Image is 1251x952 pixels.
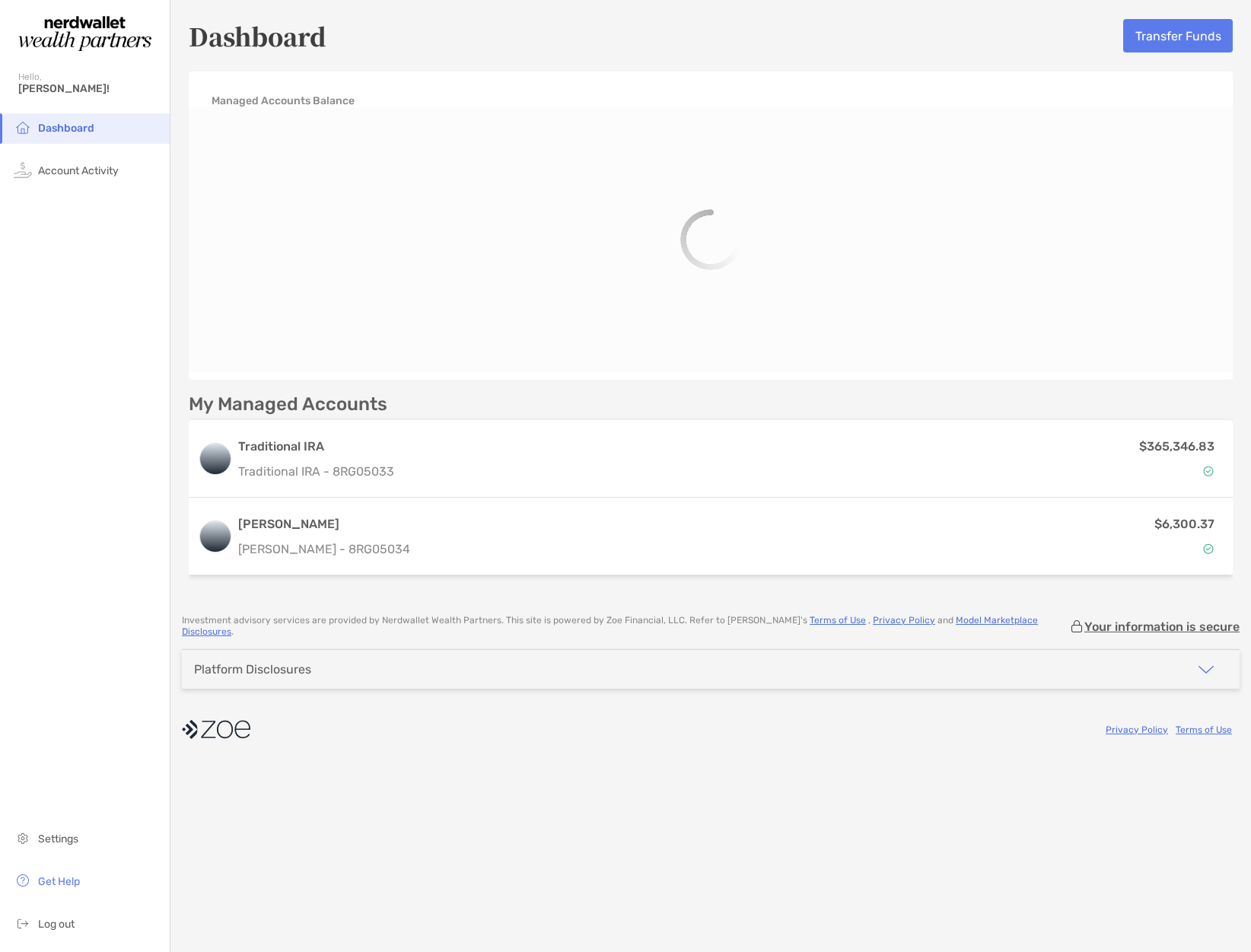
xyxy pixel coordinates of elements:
[38,164,119,177] span: Account Activity
[238,438,394,456] h3: Traditional IRA
[38,833,78,845] span: Settings
[200,444,231,474] img: logo account
[1176,724,1232,735] a: Terms of Use
[38,918,75,931] span: Log out
[14,871,32,890] img: get-help icon
[238,462,394,481] p: Traditional IRA - 8RG05033
[873,615,935,626] a: Privacy Policy
[1123,19,1233,53] button: Transfer Funds
[38,122,94,135] span: Dashboard
[14,161,32,179] img: activity icon
[182,615,1038,637] a: Model Marketplace Disclosures
[1203,543,1214,554] img: Account Status icon
[810,615,866,626] a: Terms of Use
[182,712,250,747] img: company logo
[1203,466,1214,476] img: Account Status icon
[38,875,80,888] span: Get Help
[238,515,410,533] h3: [PERSON_NAME]
[1106,724,1168,735] a: Privacy Policy
[18,82,161,95] span: [PERSON_NAME]!
[182,615,1069,638] p: Investment advisory services are provided by Nerdwallet Wealth Partners . This site is powered by...
[200,521,231,552] img: logo account
[194,662,311,677] div: Platform Disclosures
[14,118,32,136] img: household icon
[1139,437,1214,456] p: $365,346.83
[1154,514,1214,533] p: $6,300.37
[189,395,387,414] p: My Managed Accounts
[18,6,151,61] img: Zoe Logo
[238,540,410,559] p: [PERSON_NAME] - 8RG05034
[189,18,326,53] h5: Dashboard
[1197,661,1215,679] img: icon arrow
[14,829,32,847] img: settings icon
[14,914,32,932] img: logout icon
[212,94,355,107] h4: Managed Accounts Balance
[1084,619,1240,634] p: Your information is secure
